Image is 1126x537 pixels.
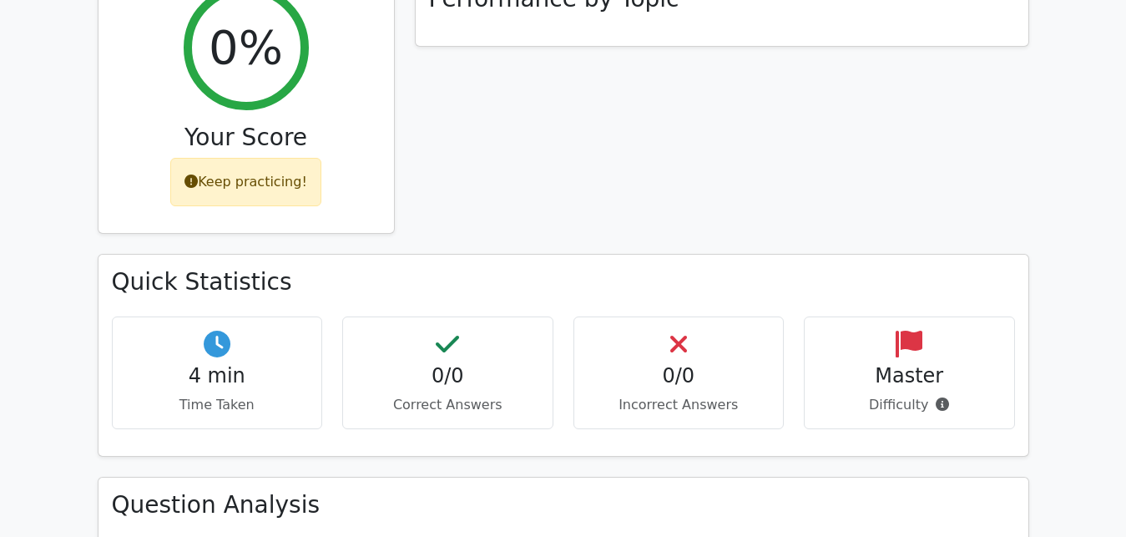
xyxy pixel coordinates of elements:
h3: Quick Statistics [112,268,1015,296]
p: Time Taken [126,395,309,415]
p: Incorrect Answers [588,395,770,415]
p: Correct Answers [356,395,539,415]
h4: 0/0 [356,364,539,388]
div: Keep practicing! [170,158,321,206]
h3: Your Score [112,124,381,152]
p: Difficulty [818,395,1001,415]
h4: 4 min [126,364,309,388]
h3: Question Analysis [112,491,1015,519]
h4: Master [818,364,1001,388]
h4: 0/0 [588,364,770,388]
h2: 0% [209,19,283,75]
